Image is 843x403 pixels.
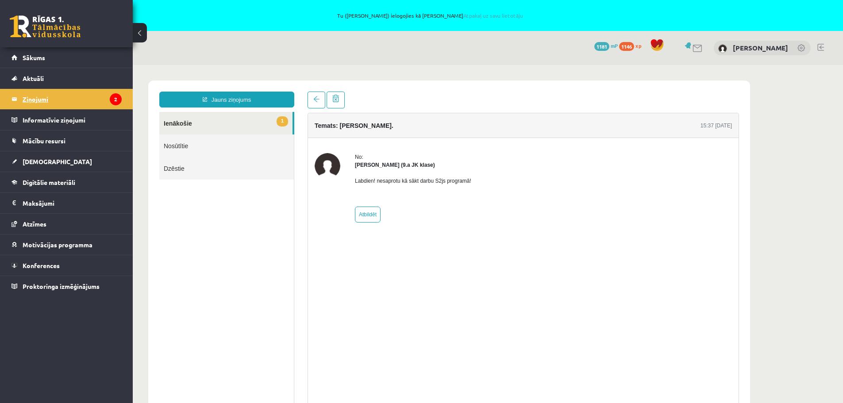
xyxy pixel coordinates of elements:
[182,88,208,114] img: Jana Anna Kārkliņa
[568,57,599,65] div: 15:37 [DATE]
[144,51,155,61] span: 1
[12,255,122,276] a: Konferences
[23,54,45,61] span: Sākums
[718,44,727,53] img: Ance Āboliņa
[594,42,609,51] span: 1181
[12,172,122,192] a: Digitālie materiāli
[23,137,65,145] span: Mācību resursi
[222,88,339,96] div: No:
[594,42,618,49] a: 1181 mP
[23,193,122,213] legend: Maksājumi
[635,42,641,49] span: xp
[12,130,122,151] a: Mācību resursi
[27,47,160,69] a: 1Ienākošie
[12,68,122,88] a: Aktuāli
[182,57,261,64] h4: Temats: [PERSON_NAME].
[23,74,44,82] span: Aktuāli
[12,234,122,255] a: Motivācijas programma
[27,92,161,115] a: Dzēstie
[12,276,122,296] a: Proktoringa izmēģinājums
[611,42,618,49] span: mP
[23,157,92,165] span: [DEMOGRAPHIC_DATA]
[12,110,122,130] a: Informatīvie ziņojumi
[619,42,646,49] a: 1146 xp
[222,142,248,157] a: Atbildēt
[619,42,634,51] span: 1146
[222,97,302,103] strong: [PERSON_NAME] (9.a JK klase)
[733,43,788,52] a: [PERSON_NAME]
[23,282,100,290] span: Proktoringa izmēģinājums
[23,178,75,186] span: Digitālie materiāli
[102,13,759,18] span: Tu ([PERSON_NAME]) ielogojies kā [PERSON_NAME]
[23,220,46,228] span: Atzīmes
[12,193,122,213] a: Maksājumi
[27,69,161,92] a: Nosūtītie
[12,89,122,109] a: Ziņojumi2
[23,110,122,130] legend: Informatīvie ziņojumi
[12,151,122,172] a: [DEMOGRAPHIC_DATA]
[12,214,122,234] a: Atzīmes
[10,15,81,38] a: Rīgas 1. Tālmācības vidusskola
[23,241,92,249] span: Motivācijas programma
[110,93,122,105] i: 2
[222,112,339,120] p: Labdien! nesaprotu kā sākt darbu S2js programā!
[23,261,60,269] span: Konferences
[23,89,122,109] legend: Ziņojumi
[27,27,162,42] a: Jauns ziņojums
[463,12,523,19] a: Atpakaļ uz savu lietotāju
[12,47,122,68] a: Sākums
